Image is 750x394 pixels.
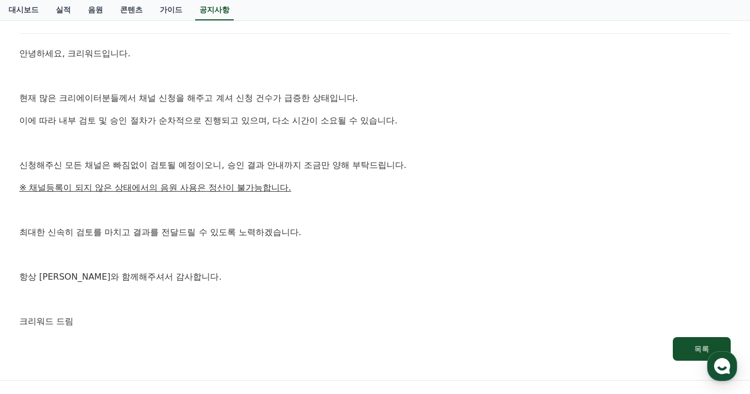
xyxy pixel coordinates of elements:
[19,183,291,193] u: ※ 채널등록이 되지 않은 상태에서의 음원 사용은 정산이 불가능합니다.
[19,47,731,61] p: 안녕하세요, 크리워드입니다.
[19,225,731,239] p: 최대한 신속히 검토를 마치고 결과를 전달드릴 수 있도록 노력하겠습니다.
[166,321,179,330] span: 설정
[138,305,206,332] a: 설정
[673,337,731,361] button: 목록
[3,305,71,332] a: 홈
[19,114,731,128] p: 이에 따라 내부 검토 및 승인 절차가 순차적으로 진행되고 있으며, 다소 시간이 소요될 수 있습니다.
[19,315,731,329] p: 크리워드 드림
[19,158,731,172] p: 신청해주신 모든 채널은 빠짐없이 검토될 예정이오니, 승인 결과 안내까지 조금만 양해 부탁드립니다.
[34,321,40,330] span: 홈
[19,270,731,284] p: 항상 [PERSON_NAME]와 함께해주셔서 감사합니다.
[71,305,138,332] a: 대화
[694,344,709,354] div: 목록
[19,337,731,361] a: 목록
[19,91,731,105] p: 현재 많은 크리에이터분들께서 채널 신청을 해주고 계셔 신청 건수가 급증한 상태입니다.
[98,322,111,330] span: 대화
